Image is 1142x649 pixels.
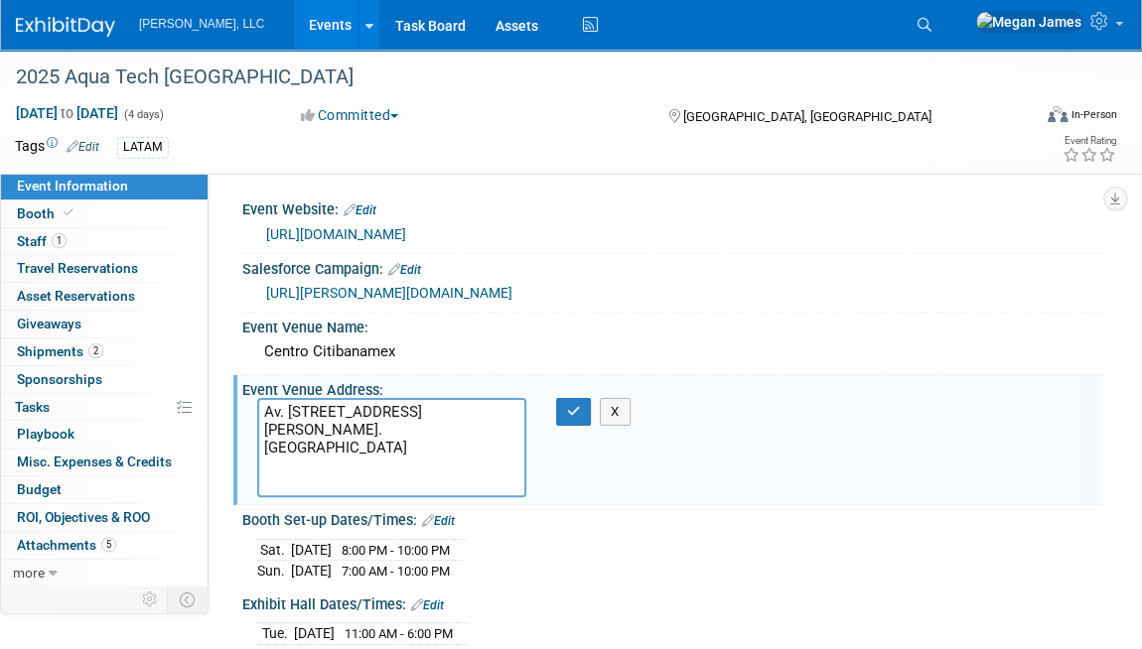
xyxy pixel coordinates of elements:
[15,399,50,415] span: Tasks
[1,449,208,475] a: Misc. Expenses & Credits
[1063,136,1116,146] div: Event Rating
[67,140,99,154] a: Edit
[1,504,208,531] a: ROI, Objectives & ROO
[17,426,74,442] span: Playbook
[17,205,77,221] span: Booth
[1,421,208,448] a: Playbook
[133,586,168,612] td: Personalize Event Tab Strip
[946,103,1118,133] div: Event Format
[17,371,102,387] span: Sponsorships
[15,136,99,159] td: Tags
[17,481,62,497] span: Budget
[388,263,421,277] a: Edit
[291,561,332,582] td: [DATE]
[257,336,1087,367] div: Centro Citibanamex
[17,316,81,331] span: Giveaways
[342,543,450,558] span: 8:00 PM - 10:00 PM
[242,589,1102,615] div: Exhibit Hall Dates/Times:
[1,394,208,421] a: Tasks
[64,207,73,218] i: Booth reservation complete
[15,104,119,122] span: [DATE] [DATE]
[17,233,67,249] span: Staff
[1,173,208,199] a: Event Information
[411,598,444,612] a: Edit
[17,343,103,359] span: Shipments
[242,505,1102,531] div: Booth Set-up Dates/Times:
[291,539,332,561] td: [DATE]
[101,537,116,552] span: 5
[342,564,450,579] span: 7:00 AM - 10:00 PM
[17,537,116,553] span: Attachments
[1,532,208,559] a: Attachments5
[17,509,150,525] span: ROI, Objectives & ROO
[294,105,406,125] button: Committed
[122,108,164,121] span: (4 days)
[117,137,169,158] div: LATAM
[975,11,1082,33] img: Megan James
[1071,107,1117,122] div: In-Person
[17,288,135,304] span: Asset Reservations
[266,226,406,242] a: [URL][DOMAIN_NAME]
[52,233,67,248] span: 1
[1048,106,1068,122] img: Format-Inperson.png
[1,560,208,586] a: more
[1,476,208,503] a: Budget
[1,228,208,255] a: Staff1
[266,285,512,301] a: [URL][PERSON_NAME][DOMAIN_NAME]
[242,375,1102,400] div: Event Venue Address:
[242,313,1102,337] div: Event Venue Name:
[257,623,294,645] td: Tue.
[16,17,115,37] img: ExhibitDay
[422,514,455,528] a: Edit
[88,343,103,358] span: 2
[242,195,1102,220] div: Event Website:
[13,565,45,581] span: more
[17,454,172,469] span: Misc. Expenses & Credits
[17,178,128,194] span: Event Information
[17,260,138,276] span: Travel Reservations
[9,60,1009,95] div: 2025 Aqua Tech [GEOGRAPHIC_DATA]
[345,626,453,641] span: 11:00 AM - 6:00 PM
[1,200,208,227] a: Booth
[257,561,291,582] td: Sun.
[58,105,76,121] span: to
[683,109,931,124] span: [GEOGRAPHIC_DATA], [GEOGRAPHIC_DATA]
[344,203,376,217] a: Edit
[1,338,208,365] a: Shipments2
[600,398,631,426] button: X
[1,283,208,310] a: Asset Reservations
[139,17,264,31] span: [PERSON_NAME], LLC
[1,366,208,393] a: Sponsorships
[294,623,335,645] td: [DATE]
[1,255,208,282] a: Travel Reservations
[242,254,1102,280] div: Salesforce Campaign:
[1,311,208,337] a: Giveaways
[257,539,291,561] td: Sat.
[168,586,209,612] td: Toggle Event Tabs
